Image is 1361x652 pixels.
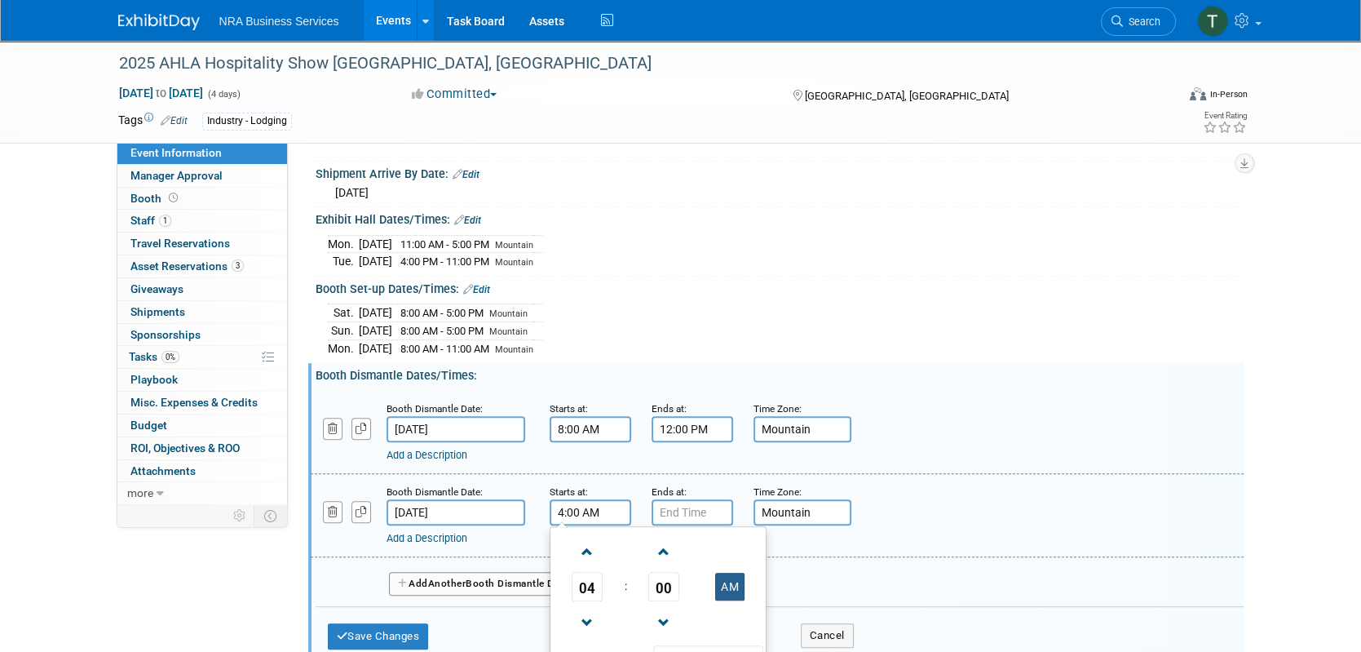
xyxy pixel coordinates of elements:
td: [DATE] [359,322,392,339]
input: Date [387,416,525,442]
small: Time Zone: [753,403,802,415]
div: 2025 AHLA Hospitality Show [GEOGRAPHIC_DATA], [GEOGRAPHIC_DATA] [113,49,1151,78]
span: 1 [159,215,171,227]
a: Edit [463,284,490,295]
div: Industry - Lodging [202,113,292,130]
small: Booth Dismantle Date: [387,403,483,415]
div: Exhibit Hall Dates/Times: [316,207,1244,228]
a: Add a Description [387,532,467,544]
input: Time Zone [753,499,851,526]
div: In-Person [1209,88,1247,100]
span: [DATE] [DATE] [118,86,204,100]
span: 3 [232,259,244,272]
td: : [621,572,630,601]
a: Booth [117,188,287,210]
span: Pick Hour [572,572,603,601]
input: Date [387,499,525,526]
td: Personalize Event Tab Strip [226,505,254,526]
a: ROI, Objectives & ROO [117,437,287,459]
span: Manager Approval [130,169,223,182]
span: Search [1123,16,1160,28]
small: Starts at: [550,403,588,415]
a: Increment Hour [572,530,603,572]
span: 4:00 PM - 11:00 PM [400,255,489,268]
input: Start Time [550,416,631,442]
td: Sun. [328,322,359,339]
a: Misc. Expenses & Credits [117,392,287,414]
a: Staff1 [117,210,287,232]
td: Sat. [328,304,359,322]
span: to [153,86,169,100]
span: Travel Reservations [130,237,230,250]
span: Another [428,578,466,589]
span: Sponsorships [130,328,201,341]
a: Edit [454,215,481,226]
td: [DATE] [359,235,392,253]
span: Mountain [495,257,533,268]
a: more [117,482,287,504]
input: Start Time [550,499,631,526]
small: Starts at: [550,486,588,498]
span: 8:00 AM - 5:00 PM [400,307,484,319]
div: Event Rating [1202,112,1246,120]
a: Shipments [117,301,287,323]
input: End Time [652,499,733,526]
span: Playbook [130,373,178,386]
td: [DATE] [359,253,392,270]
a: Edit [161,115,188,126]
span: Mountain [489,308,528,319]
a: Travel Reservations [117,233,287,255]
span: more [127,486,153,499]
span: Mountain [495,344,533,355]
span: Mountain [489,326,528,337]
button: Cancel [801,623,854,648]
span: NRA Business Services [219,15,339,28]
a: Decrement Minute [648,601,679,643]
span: (4 days) [206,89,241,100]
span: Giveaways [130,282,183,295]
div: Booth Dismantle Dates/Times: [316,363,1244,384]
td: Tags [118,112,188,131]
img: ExhibitDay [118,14,200,30]
a: Asset Reservations3 [117,255,287,277]
span: 8:00 AM - 11:00 AM [400,343,489,355]
span: Event Information [130,146,222,159]
a: Edit [453,169,479,180]
a: Decrement Hour [572,601,603,643]
input: Time Zone [753,416,851,442]
div: Event Format [1080,85,1248,109]
span: Asset Reservations [130,259,244,273]
td: Mon. [328,235,359,253]
span: [DATE] [335,186,369,199]
a: Tasks0% [117,346,287,368]
a: Manager Approval [117,165,287,187]
img: Format-Inperson.png [1190,87,1206,100]
a: Increment Minute [648,530,679,572]
span: 0% [161,351,179,363]
span: Misc. Expenses & Credits [130,396,258,409]
a: Event Information [117,142,287,164]
div: Booth Set-up Dates/Times: [316,277,1244,298]
small: Ends at: [652,403,687,415]
td: Toggle Event Tabs [254,505,287,526]
small: Booth Dismantle Date: [387,486,483,498]
span: Attachments [130,464,196,477]
a: Budget [117,415,287,437]
td: [DATE] [359,339,392,357]
img: Terry Gamal ElDin [1197,6,1228,37]
div: Shipment Arrive By Date: [316,162,1244,183]
a: Sponsorships [117,324,287,346]
span: 8:00 AM - 5:00 PM [400,325,484,337]
button: Committed [406,86,503,103]
span: ROI, Objectives & ROO [130,441,240,455]
span: Budget [130,419,167,432]
a: Playbook [117,369,287,391]
span: Staff [130,214,171,227]
td: Mon. [328,339,359,357]
a: Search [1101,7,1176,36]
span: Tasks [129,350,179,363]
button: Save Changes [328,623,429,650]
span: [GEOGRAPHIC_DATA], [GEOGRAPHIC_DATA] [805,90,1009,102]
a: Giveaways [117,278,287,300]
span: Booth not reserved yet [166,192,181,204]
